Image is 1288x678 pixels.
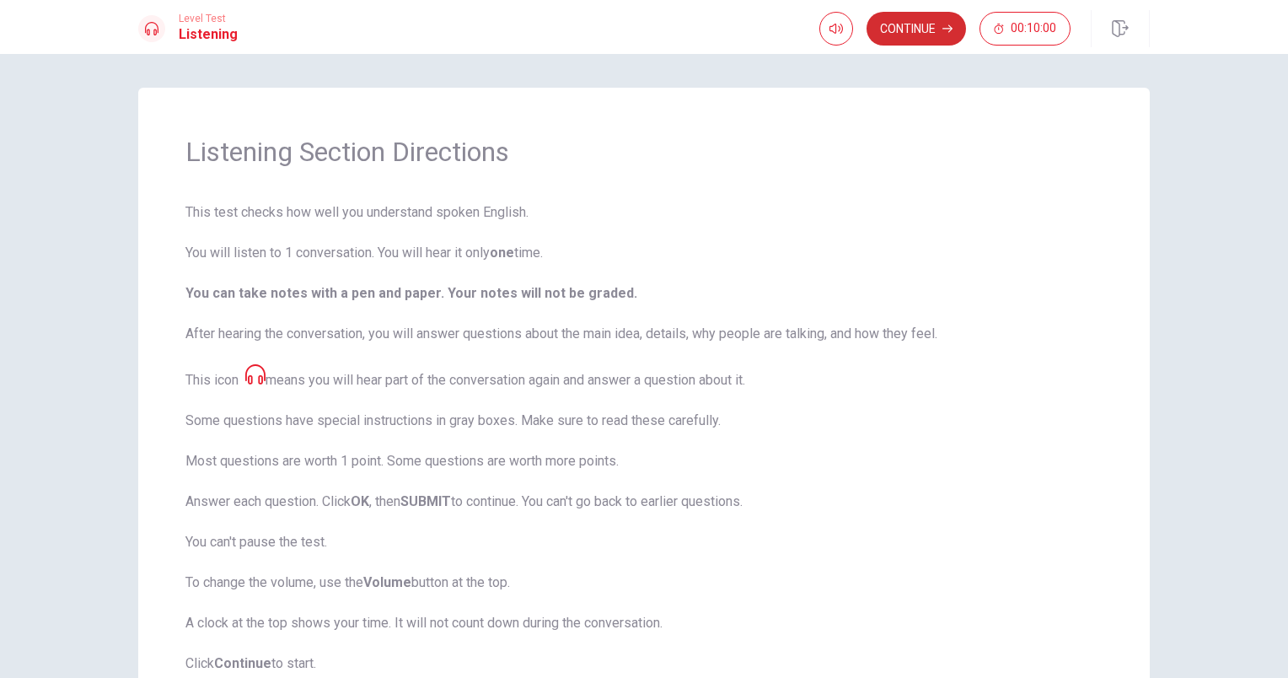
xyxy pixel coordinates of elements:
span: Level Test [179,13,238,24]
strong: OK [351,493,369,509]
b: You can take notes with a pen and paper. Your notes will not be graded. [185,285,637,301]
button: Continue [867,12,966,46]
h1: Listening [179,24,238,45]
span: 00:10:00 [1011,22,1056,35]
strong: SUBMIT [400,493,451,509]
span: This test checks how well you understand spoken English. You will listen to 1 conversation. You w... [185,202,1103,674]
strong: one [490,245,514,261]
strong: Continue [214,655,271,671]
h1: Listening Section Directions [185,135,1103,169]
button: 00:10:00 [979,12,1071,46]
strong: Volume [363,574,411,590]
